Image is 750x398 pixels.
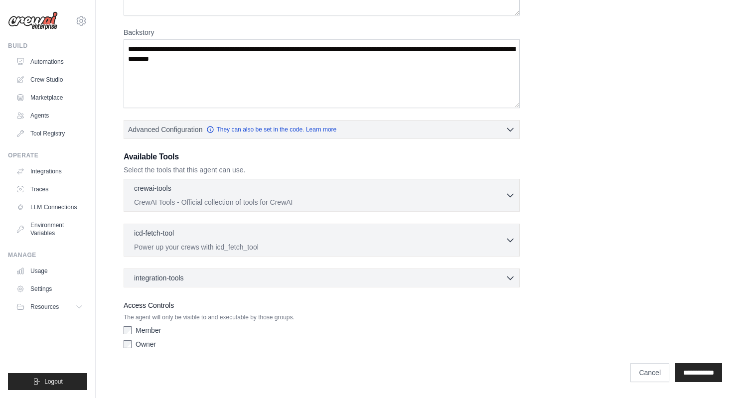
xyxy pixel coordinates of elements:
img: Logo [8,11,58,30]
a: Agents [12,108,87,124]
h3: Available Tools [124,151,520,163]
div: Build [8,42,87,50]
label: Owner [136,339,156,349]
span: Logout [44,378,63,386]
p: Select the tools that this agent can use. [124,165,520,175]
button: integration-tools [128,273,515,283]
button: Resources [12,299,87,315]
span: integration-tools [134,273,184,283]
p: icd-fetch-tool [134,228,174,238]
a: Usage [12,263,87,279]
p: Power up your crews with icd_fetch_tool [134,242,505,252]
div: Manage [8,251,87,259]
button: icd-fetch-tool Power up your crews with icd_fetch_tool [128,228,515,252]
label: Member [136,325,161,335]
button: Advanced Configuration They can also be set in the code. Learn more [124,121,519,138]
a: Tool Registry [12,126,87,141]
a: Cancel [630,363,669,382]
a: Settings [12,281,87,297]
p: CrewAI Tools - Official collection of tools for CrewAI [134,197,505,207]
p: The agent will only be visible to and executable by those groups. [124,313,520,321]
label: Backstory [124,27,520,37]
a: They can also be set in the code. Learn more [206,126,336,133]
a: Crew Studio [12,72,87,88]
a: LLM Connections [12,199,87,215]
button: crewai-tools CrewAI Tools - Official collection of tools for CrewAI [128,183,515,207]
label: Access Controls [124,299,520,311]
span: Resources [30,303,59,311]
span: Advanced Configuration [128,125,202,134]
a: Environment Variables [12,217,87,241]
a: Integrations [12,163,87,179]
a: Automations [12,54,87,70]
div: Operate [8,151,87,159]
a: Traces [12,181,87,197]
p: crewai-tools [134,183,171,193]
button: Logout [8,373,87,390]
a: Marketplace [12,90,87,106]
